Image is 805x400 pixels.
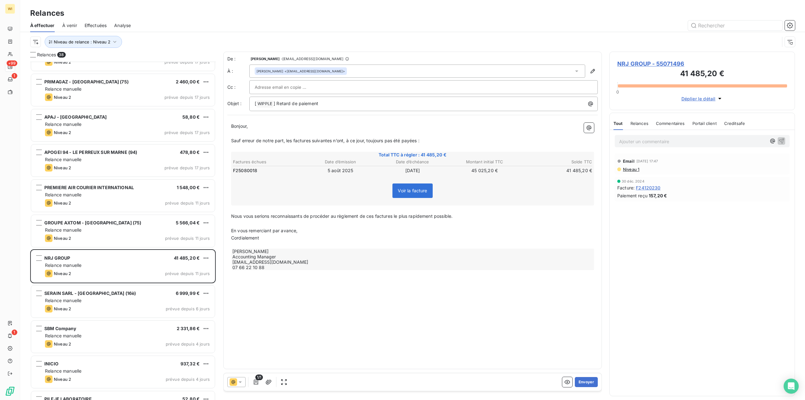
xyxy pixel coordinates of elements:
span: Creditsafe [724,121,745,126]
span: prévue depuis 11 jours [165,271,210,276]
label: À : [227,68,249,74]
span: F25080018 [233,167,257,174]
span: Relances [37,52,56,58]
span: [PERSON_NAME] [257,69,283,73]
span: Niveau 2 [54,377,71,382]
span: Voir la facture [398,188,427,193]
span: 1 548,00 € [177,185,200,190]
span: 0 [616,89,619,94]
span: Bonjour, [231,123,248,129]
span: PRIMAGAZ - [GEOGRAPHIC_DATA] (75) [44,79,129,84]
span: Relance manuelle [45,333,81,338]
span: prévue depuis 4 jours [166,377,210,382]
img: Logo LeanPay [5,386,15,396]
span: NRJ GROUP - 55071496 [617,59,787,68]
span: 157,20 € [649,192,667,199]
span: En vous remerciant par avance, [231,228,298,233]
span: Objet : [227,101,241,106]
span: Niveau 2 [54,200,71,206]
span: Niveau de relance : Niveau 2 [54,39,110,44]
span: 30 déc. 2024 [622,179,644,183]
span: Sauf erreur de notre part, les factures suivantes n’ont, à ce jour, toujours pas été payées : [231,138,419,143]
span: 5 566,04 € [176,220,200,225]
span: prévue depuis 11 jours [165,200,210,206]
span: prévue depuis 17 jours [164,59,210,65]
span: Effectuées [85,22,107,29]
span: 937,32 € [180,361,200,366]
span: Niveau 2 [54,271,71,276]
div: <[EMAIL_ADDRESS][DOMAIN_NAME]> [257,69,345,73]
td: 41 485,20 € [521,167,592,174]
span: Paiement reçu [617,192,647,199]
span: Portail client [692,121,717,126]
span: NRJ GROUP [44,255,70,261]
span: À venir [62,22,77,29]
span: Relances [630,121,648,126]
td: [DATE] [377,167,448,174]
span: 1 [12,330,17,335]
span: Email [623,159,635,164]
span: 1/1 [255,375,263,380]
div: WI [5,4,15,14]
th: Date d’émission [305,159,376,165]
span: Nous vous serions reconnaissants de procéder au règlement de ces factures le plus rapidement poss... [231,213,452,219]
span: INICIO [44,361,58,366]
span: 6 999,99 € [176,290,200,296]
span: Commentaires [656,121,685,126]
span: prévue depuis 17 jours [164,130,210,135]
div: grid [30,62,216,400]
span: Relance manuelle [45,86,81,92]
span: Niveau 1 [622,167,639,172]
span: Relance manuelle [45,368,81,374]
span: Relance manuelle [45,157,81,162]
th: Montant initial TTC [449,159,520,165]
span: F24120230 [636,184,660,191]
span: 478,80 € [180,149,200,155]
span: Analyse [114,22,131,29]
span: ] Retard de paiement [274,101,318,106]
span: APAJ - [GEOGRAPHIC_DATA] [44,114,107,120]
span: PREMIERE AIR COURIER INTERNATIONAL [44,185,134,190]
span: +99 [7,60,17,66]
th: Solde TTC [521,159,592,165]
span: Relance manuelle [45,262,81,268]
span: WIPPLE [257,100,273,108]
button: Niveau de relance : Niveau 2 [45,36,122,48]
span: À effectuer [30,22,55,29]
span: Relance manuelle [45,298,81,303]
span: 38 [57,52,65,58]
span: prévue depuis 4 jours [166,341,210,346]
span: prévue depuis 17 jours [164,165,210,170]
button: Envoyer [575,377,598,387]
span: Niveau 2 [54,236,71,241]
span: 2 331,86 € [177,326,200,331]
span: Niveau 2 [54,341,71,346]
span: [PERSON_NAME] [251,57,280,61]
span: Total TTC à régler : 41 485,20 € [232,152,593,158]
span: 41 485,20 € [174,255,200,261]
span: 58,80 € [182,114,200,120]
span: Cordialement [231,235,259,240]
span: Niveau 2 [54,59,71,65]
span: Facture : [617,184,635,191]
span: prévue depuis 11 jours [165,236,210,241]
span: Tout [613,121,623,126]
span: GROUPE AXTOM - [GEOGRAPHIC_DATA] (75) [44,220,142,225]
input: Rechercher [688,20,782,31]
span: Déplier le détail [681,95,716,102]
span: Niveau 2 [54,165,71,170]
span: Niveau 2 [54,95,71,100]
label: Cc : [227,84,249,90]
td: 5 août 2025 [305,167,376,174]
h3: Relances [30,8,64,19]
button: Déplier le détail [680,95,725,102]
span: Relance manuelle [45,121,81,127]
span: SBM Company [44,326,76,331]
div: Open Intercom Messenger [784,379,799,394]
th: Factures échues [233,159,304,165]
span: Relance manuelle [45,192,81,197]
td: 45 025,20 € [449,167,520,174]
span: 1 [12,73,17,79]
h3: 41 485,20 € [617,68,787,81]
span: Niveau 2 [54,306,71,311]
